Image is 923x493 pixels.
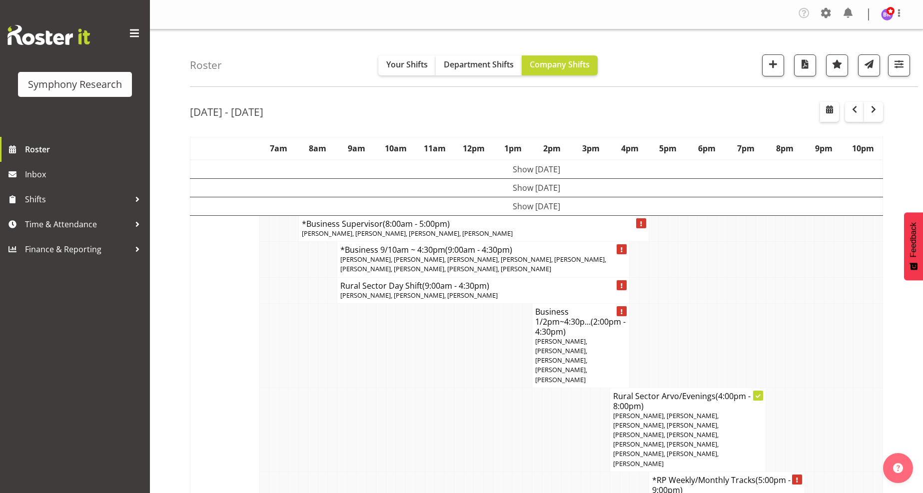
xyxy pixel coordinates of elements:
[454,137,493,160] th: 12pm
[7,25,90,45] img: Rosterit website logo
[25,167,145,182] span: Inbox
[386,59,428,70] span: Your Shifts
[415,137,454,160] th: 11am
[649,137,688,160] th: 5pm
[376,137,415,160] th: 10am
[340,291,498,300] span: [PERSON_NAME], [PERSON_NAME], [PERSON_NAME]
[794,54,816,76] button: Download a PDF of the roster according to the set date range.
[25,142,145,157] span: Roster
[613,411,719,468] span: [PERSON_NAME], [PERSON_NAME], [PERSON_NAME], [PERSON_NAME], [PERSON_NAME], [PERSON_NAME], [PERSON...
[844,137,883,160] th: 10pm
[535,307,626,337] h4: Business 1/2pm~4:30p...
[436,55,522,75] button: Department Shifts
[383,218,450,229] span: (8:00am - 5:00pm)
[893,463,903,473] img: help-xxl-2.png
[190,59,222,71] h4: Roster
[25,217,130,232] span: Time & Attendance
[298,137,337,160] th: 8am
[25,192,130,207] span: Shifts
[820,102,839,122] button: Select a specific date within the roster.
[493,137,532,160] th: 1pm
[340,245,626,255] h4: *Business 9/10am ~ 4:30pm
[762,54,784,76] button: Add a new shift
[858,54,880,76] button: Send a list of all shifts for the selected filtered period to all rostered employees.
[826,54,848,76] button: Highlight an important date within the roster.
[613,391,763,411] h4: Rural Sector Arvo/Evenings
[610,137,649,160] th: 4pm
[190,160,883,179] td: Show [DATE]
[904,212,923,280] button: Feedback - Show survey
[881,8,893,20] img: bhavik-kanna1260.jpg
[25,242,130,257] span: Finance & Reporting
[340,281,626,291] h4: Rural Sector Day Shift
[909,222,918,257] span: Feedback
[190,105,263,118] h2: [DATE] - [DATE]
[805,137,844,160] th: 9pm
[766,137,805,160] th: 8pm
[888,54,910,76] button: Filter Shifts
[522,55,598,75] button: Company Shifts
[532,137,571,160] th: 2pm
[530,59,590,70] span: Company Shifts
[190,179,883,197] td: Show [DATE]
[445,244,512,255] span: (9:00am - 4:30pm)
[302,219,646,229] h4: *Business Supervisor
[444,59,514,70] span: Department Shifts
[613,391,751,412] span: (4:00pm - 8:00pm)
[337,137,376,160] th: 9am
[259,137,298,160] th: 7am
[535,316,626,337] span: (2:00pm - 4:30pm)
[422,280,489,291] span: (9:00am - 4:30pm)
[688,137,727,160] th: 6pm
[302,229,513,238] span: [PERSON_NAME], [PERSON_NAME], [PERSON_NAME], [PERSON_NAME]
[535,337,587,384] span: [PERSON_NAME], [PERSON_NAME], [PERSON_NAME], [PERSON_NAME], [PERSON_NAME]
[340,255,606,273] span: [PERSON_NAME], [PERSON_NAME], [PERSON_NAME], [PERSON_NAME], [PERSON_NAME], [PERSON_NAME], [PERSON...
[571,137,610,160] th: 3pm
[190,197,883,216] td: Show [DATE]
[378,55,436,75] button: Your Shifts
[727,137,766,160] th: 7pm
[28,77,122,92] div: Symphony Research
